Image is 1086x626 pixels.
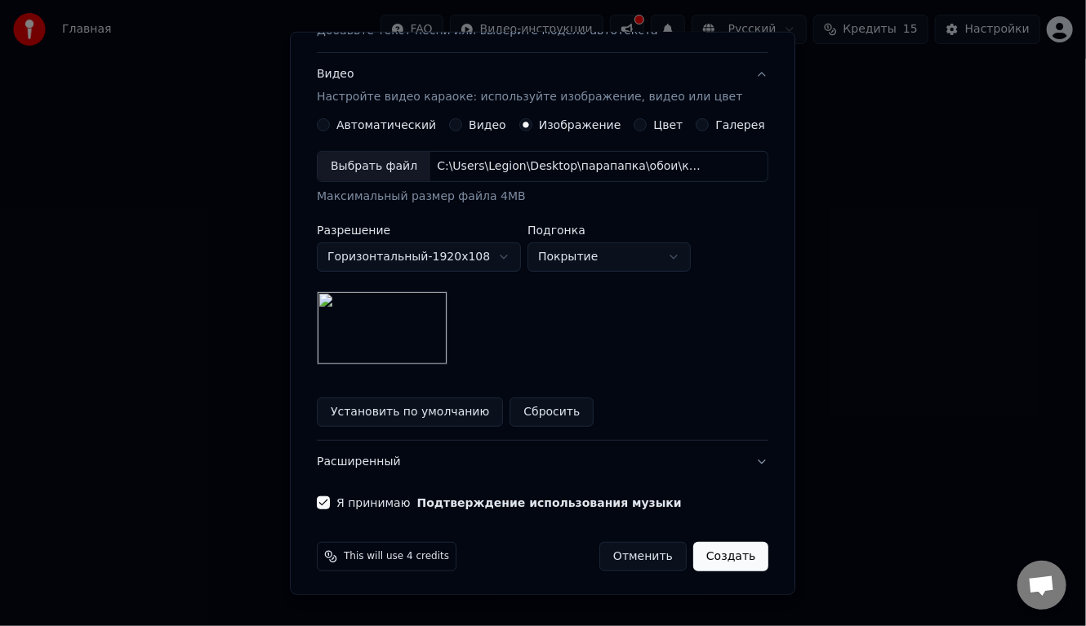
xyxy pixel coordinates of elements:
div: Видео [317,66,742,105]
label: Видео [469,119,506,131]
label: Подгонка [527,224,691,236]
div: ВидеоНастройте видео караоке: используйте изображение, видео или цвет [317,118,768,440]
label: Автоматический [336,119,436,131]
div: Максимальный размер файла 4MB [317,189,768,205]
button: Создать [693,542,768,571]
label: Разрешение [317,224,521,236]
div: C:\Users\Legion\Desktop\парапапка\обои\космос.jpg [430,158,708,175]
p: Добавьте текст песни или выберите модель автотекста [317,23,658,39]
button: Расширенный [317,441,768,483]
button: Я принимаю [417,497,682,508]
p: Настройте видео караоке: используйте изображение, видео или цвет [317,89,742,105]
label: Изображение [539,119,621,131]
label: Цвет [654,119,683,131]
button: ВидеоНастройте видео караоке: используйте изображение, видео или цвет [317,53,768,118]
div: Выбрать файл [318,152,430,181]
label: Я принимаю [336,497,682,508]
span: This will use 4 credits [344,550,449,563]
label: Галерея [716,119,766,131]
button: Установить по умолчанию [317,397,503,427]
button: Сбросить [510,397,594,427]
button: Отменить [599,542,687,571]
